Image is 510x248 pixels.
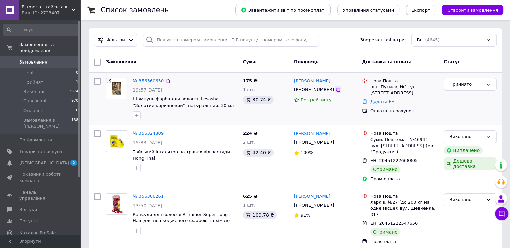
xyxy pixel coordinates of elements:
[411,8,430,13] span: Експорт
[362,59,412,64] span: Доставка та оплата
[243,59,256,64] span: Cума
[370,221,418,226] span: ЕН: 20451222547656
[22,10,80,16] div: Ваш ID: 2723407
[133,96,234,108] a: Шампунь фарба для волосся Lesasha ''Золотий коричневий'', натуральний, 30 мл
[19,149,62,155] span: Товари та послуги
[444,157,497,170] div: Дешева доставка
[370,84,438,96] div: пгт. Путила, №1: ул. [STREET_ADDRESS]
[76,70,78,76] span: 0
[70,160,77,166] span: 2
[243,194,258,199] span: 625 ₴
[19,218,38,224] span: Покупці
[294,193,330,200] a: [PERSON_NAME]
[133,149,230,161] a: Тайський інгалятор на травах від застуди Hong Thai
[370,99,395,104] a: Додати ЕН
[108,194,126,214] img: Фото товару
[449,196,483,203] div: Виконано
[293,138,335,147] div: [PHONE_NUMBER]
[106,78,127,99] img: Фото товару
[241,7,325,13] span: Завантажити звіт по пром-оплаті
[23,70,33,76] span: Нові
[19,42,80,54] span: Замовлення та повідомлення
[370,137,438,155] div: Суми, Поштомат №46941: вул. [STREET_ADDRESS] (маг. "Продукти")
[243,203,255,208] span: 1 шт.
[444,59,460,64] span: Статус
[370,158,418,163] span: ЕН: 20451222668805
[106,130,127,152] a: Фото товару
[243,96,274,104] div: 30.74 ₴
[435,7,503,12] a: Створити замовлення
[294,78,330,84] a: [PERSON_NAME]
[107,37,125,43] span: Фільтри
[301,97,332,102] span: Без рейтингу
[495,207,508,220] button: Чат з покупцем
[293,201,335,210] div: [PHONE_NUMBER]
[360,37,406,43] span: Збережені фільтри:
[243,87,255,92] span: 1 шт.
[243,78,258,83] span: 175 ₴
[370,176,438,182] div: Пром-оплата
[243,140,255,145] span: 2 шт.
[449,81,483,88] div: Прийнято
[106,131,127,152] img: Фото товару
[133,87,162,93] span: 19:57[DATE]
[19,171,62,183] span: Показники роботи компанії
[19,207,37,213] span: Відгуки
[370,130,438,136] div: Нова Пошта
[69,89,78,95] span: 3674
[3,24,79,36] input: Пошук
[71,117,78,129] span: 138
[243,211,277,219] div: 109.78 ₴
[133,131,164,136] a: № 356324809
[293,85,335,94] div: [PHONE_NUMBER]
[294,131,330,137] a: [PERSON_NAME]
[442,5,503,15] button: Створити замовлення
[23,108,45,114] span: Оплачені
[343,8,394,13] span: Управління статусами
[301,150,313,155] span: 100%
[76,108,78,114] span: 0
[370,239,438,245] div: Післяплата
[417,37,424,43] span: Всі
[19,160,69,166] span: [DEMOGRAPHIC_DATA]
[243,149,274,157] div: 42.40 ₴
[22,4,72,10] span: Plumeria - тайська косметика і аптека
[23,117,71,129] span: Замовлення з [PERSON_NAME]
[301,213,310,218] span: 91%
[19,59,47,65] span: Замовлення
[370,165,400,173] div: Отримано
[133,212,230,230] a: Капсули для волосся A-Trainer Super Long Hair для пошкодженого фарбою та хімією волосся, 70 шт.
[23,89,44,95] span: Виконані
[76,79,78,85] span: 1
[370,193,438,199] div: Нова Пошта
[19,189,62,201] span: Панель управління
[370,108,438,114] div: Оплата на рахунок
[444,146,483,154] div: Виплачено
[406,5,436,15] button: Експорт
[133,78,164,83] a: № 356360650
[101,6,169,14] h1: Список замовлень
[23,98,46,104] span: Скасовані
[71,98,78,104] span: 970
[106,193,127,215] a: Фото товару
[23,79,44,85] span: Прийняті
[337,5,399,15] button: Управління статусами
[19,137,52,143] span: Повідомлення
[449,133,483,140] div: Виконано
[425,37,439,42] span: (4645)
[370,199,438,218] div: Харків, №27 (до 200 кг на одне місце): вул. Шевченка, 317
[143,34,319,47] input: Пошук за номером замовлення, ПІБ покупця, номером телефону, Email, номером накладної
[106,59,136,64] span: Замовлення
[133,194,164,199] a: № 356306261
[133,140,162,146] span: 15:33[DATE]
[235,5,331,15] button: Завантажити звіт по пром-оплаті
[19,230,56,236] span: Каталог ProSale
[133,203,162,208] span: 13:50[DATE]
[294,59,319,64] span: Покупець
[370,78,438,84] div: Нова Пошта
[243,131,258,136] span: 224 ₴
[370,228,400,236] div: Отримано
[447,8,498,13] span: Створити замовлення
